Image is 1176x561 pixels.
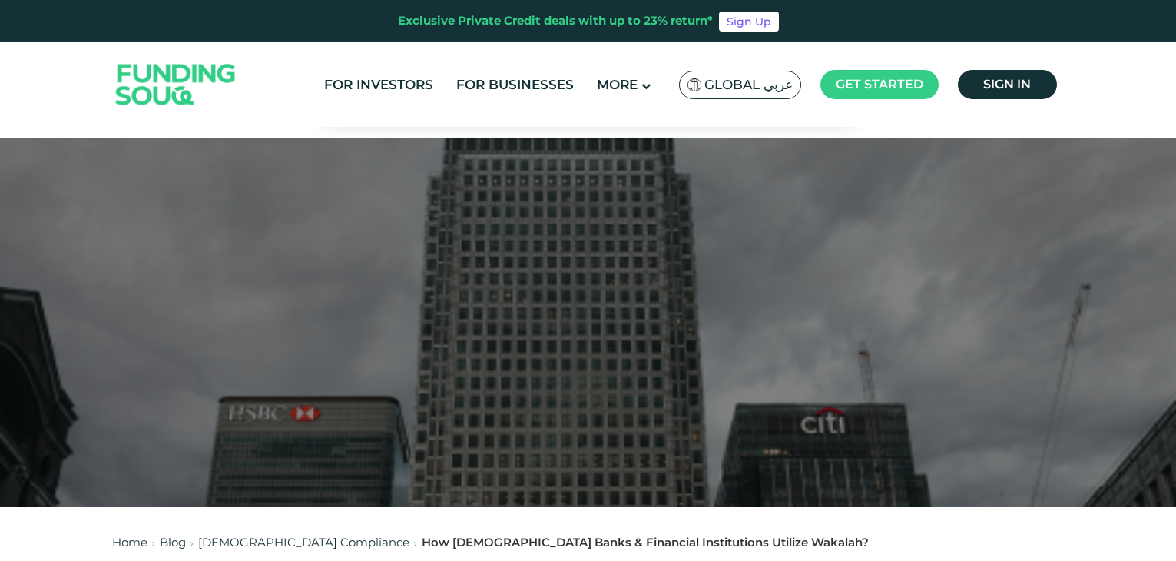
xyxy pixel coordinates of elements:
span: Get started [836,77,923,91]
div: Exclusive Private Credit deals with up to 23% return* [398,12,713,30]
div: How [DEMOGRAPHIC_DATA] Banks & Financial Institutions Utilize Wakalah? [422,534,869,552]
span: Sign in [983,77,1031,91]
a: For Investors [320,72,437,98]
img: SA Flag [687,78,701,91]
a: Blog [160,535,186,549]
a: Sign in [958,70,1057,99]
span: More [597,77,638,92]
a: Sign Up [719,12,779,32]
a: For Businesses [452,72,578,98]
a: [DEMOGRAPHIC_DATA] Compliance [198,535,409,549]
span: Global عربي [704,76,793,94]
img: Logo [101,46,251,124]
a: Home [112,535,147,549]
